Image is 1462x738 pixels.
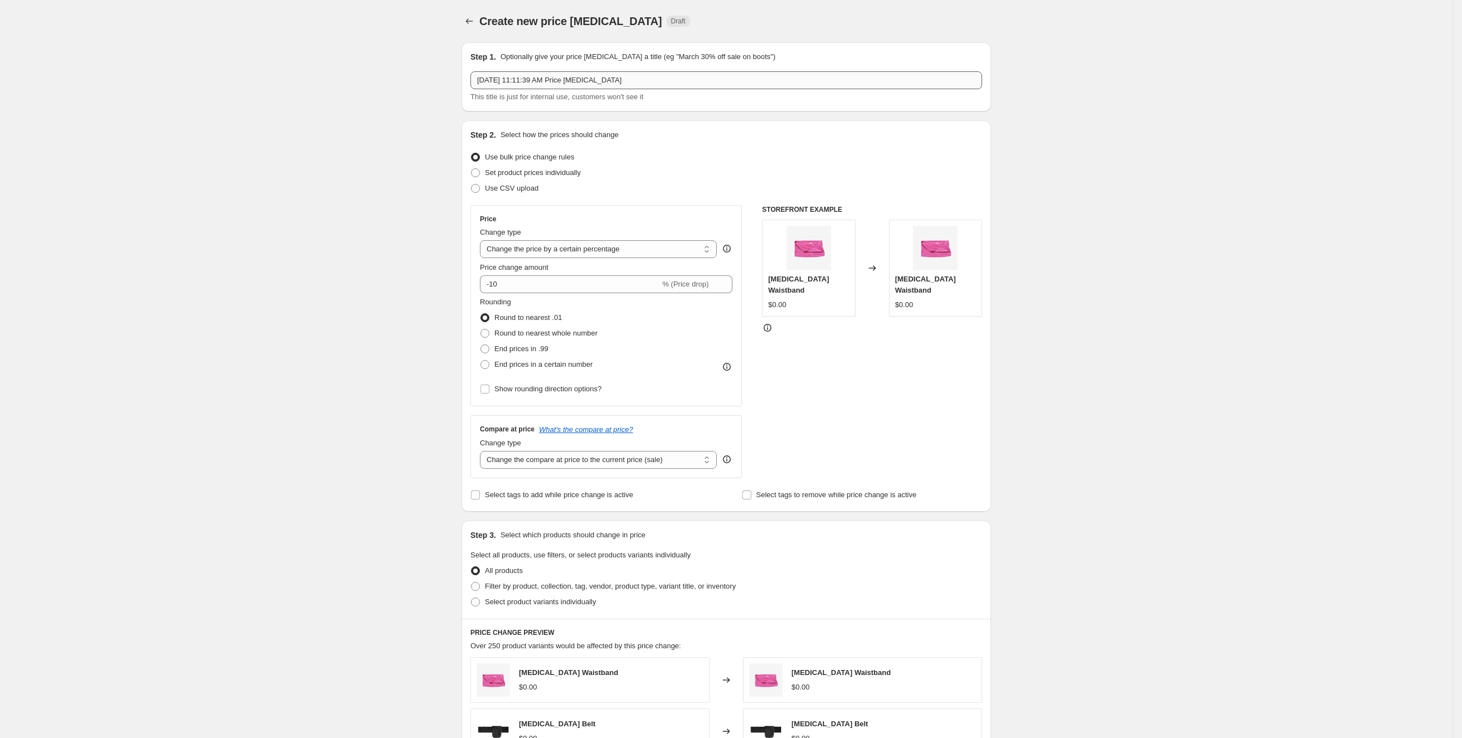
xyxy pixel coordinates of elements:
input: 30% off holiday sale [470,71,982,89]
button: What's the compare at price? [539,425,633,434]
span: Select product variants individually [485,598,596,606]
span: [MEDICAL_DATA] Waistband [791,668,891,677]
span: Rounding [480,298,511,306]
h2: Step 3. [470,530,496,541]
span: Change type [480,228,521,236]
h6: PRICE CHANGE PREVIEW [470,628,982,637]
img: OWS_80x.jpg [786,226,831,270]
span: Select tags to add while price change is active [485,491,633,499]
span: End prices in a certain number [494,360,592,368]
p: Select how the prices should change [501,129,619,140]
img: OWS_80x.jpg [749,663,783,697]
span: Select tags to remove while price change is active [756,491,917,499]
span: Use bulk price change rules [485,153,574,161]
h6: STOREFRONT EXAMPLE [762,205,982,214]
span: End prices in .99 [494,344,548,353]
div: help [721,454,732,465]
div: $0.00 [791,682,810,693]
div: $0.00 [895,299,914,310]
h3: Compare at price [480,425,535,434]
span: This title is just for internal use, customers won't see it [470,93,643,101]
span: [MEDICAL_DATA] Belt [791,720,868,728]
img: OWS_80x.jpg [477,663,510,697]
span: [MEDICAL_DATA] Waistband [519,668,618,677]
span: [MEDICAL_DATA] Waistband [768,275,829,294]
h2: Step 2. [470,129,496,140]
span: Change type [480,439,521,447]
span: All products [485,566,523,575]
span: Filter by product, collection, tag, vendor, product type, variant title, or inventory [485,582,736,590]
input: -15 [480,275,660,293]
span: Over 250 product variants would be affected by this price change: [470,642,681,650]
span: Create new price [MEDICAL_DATA] [479,15,662,27]
span: [MEDICAL_DATA] Belt [519,720,595,728]
span: Use CSV upload [485,184,538,192]
span: Price change amount [480,263,548,271]
div: $0.00 [768,299,786,310]
h3: Price [480,215,496,224]
span: Round to nearest .01 [494,313,562,322]
img: OWS_80x.jpg [913,226,958,270]
span: Set product prices individually [485,168,581,177]
p: Select which products should change in price [501,530,645,541]
p: Optionally give your price [MEDICAL_DATA] a title (eg "March 30% off sale on boots") [501,51,775,62]
span: Show rounding direction options? [494,385,601,393]
span: Draft [671,17,686,26]
button: Price change jobs [462,13,477,29]
span: Round to nearest whole number [494,329,598,337]
div: help [721,243,732,254]
span: Select all products, use filters, or select products variants individually [470,551,691,559]
h2: Step 1. [470,51,496,62]
span: [MEDICAL_DATA] Waistband [895,275,956,294]
span: % (Price drop) [662,280,708,288]
div: $0.00 [519,682,537,693]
